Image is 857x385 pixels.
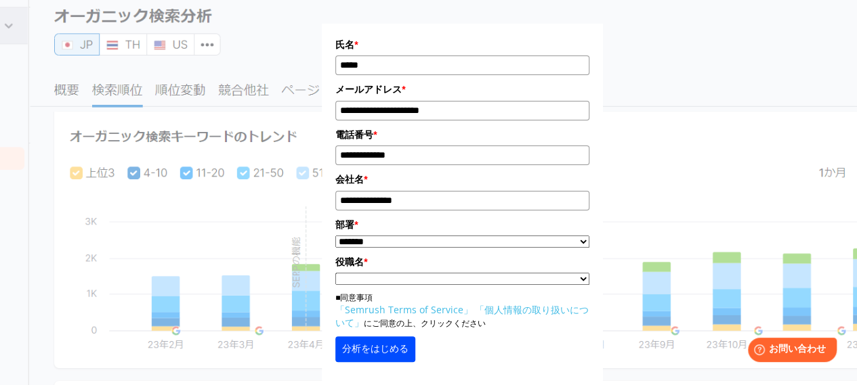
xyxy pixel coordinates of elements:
button: 分析をはじめる [335,336,415,362]
a: 「個人情報の取り扱いについて」 [335,303,589,329]
label: 役職名 [335,254,589,269]
a: 「Semrush Terms of Service」 [335,303,473,316]
p: ■同意事項 にご同意の上、クリックください [335,292,589,330]
label: メールアドレス [335,82,589,97]
label: 電話番号 [335,127,589,142]
label: 部署 [335,217,589,232]
label: 会社名 [335,172,589,187]
label: 氏名 [335,37,589,52]
iframe: Help widget launcher [736,332,842,370]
